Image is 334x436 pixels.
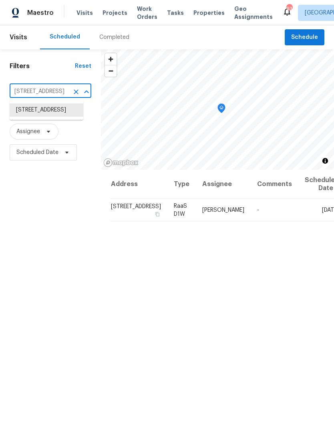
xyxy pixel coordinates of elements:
[105,65,117,77] button: Zoom out
[111,170,167,199] th: Address
[234,5,273,21] span: Geo Assignments
[16,148,58,156] span: Scheduled Date
[323,156,328,165] span: Toggle attribution
[167,170,196,199] th: Type
[81,86,92,97] button: Close
[10,28,27,46] span: Visits
[105,53,117,65] button: Zoom in
[217,103,225,116] div: Map marker
[251,170,298,199] th: Comments
[167,10,184,16] span: Tasks
[76,9,93,17] span: Visits
[50,33,80,41] div: Scheduled
[99,33,129,41] div: Completed
[196,170,251,199] th: Assignee
[70,86,82,97] button: Clear
[137,5,157,21] span: Work Orders
[291,32,318,43] span: Schedule
[103,158,139,167] a: Mapbox homepage
[286,5,292,13] div: 93
[193,9,225,17] span: Properties
[16,128,40,136] span: Assignee
[174,203,187,217] span: RaaS D1W
[257,207,259,213] span: -
[10,85,69,98] input: Search for an address...
[103,9,127,17] span: Projects
[10,103,83,117] li: [STREET_ADDRESS]
[320,156,330,166] button: Toggle attribution
[154,211,161,218] button: Copy Address
[10,62,75,70] h1: Filters
[285,29,324,46] button: Schedule
[27,9,54,17] span: Maestro
[111,204,161,209] span: [STREET_ADDRESS]
[202,207,244,213] span: [PERSON_NAME]
[75,62,91,70] div: Reset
